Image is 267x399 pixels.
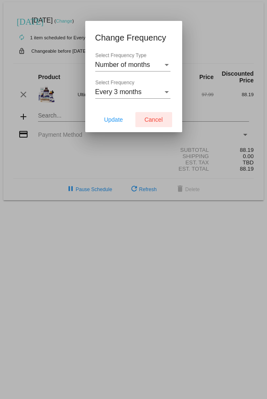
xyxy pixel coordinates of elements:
span: Cancel [145,116,163,123]
mat-select: Select Frequency [95,88,170,96]
span: Number of months [95,61,150,68]
span: Update [104,116,123,123]
button: Update [95,112,132,127]
mat-select: Select Frequency Type [95,61,170,69]
h1: Change Frequency [95,31,172,44]
span: Every 3 months [95,88,142,95]
button: Cancel [135,112,172,127]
